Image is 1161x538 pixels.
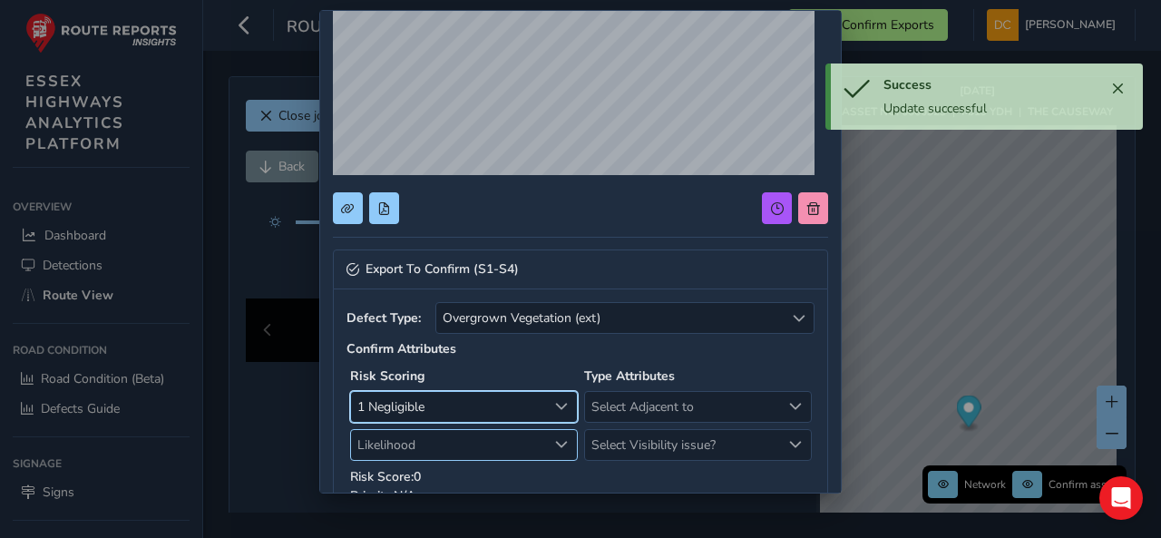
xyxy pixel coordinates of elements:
strong: Type Attributes [584,367,675,385]
a: Collapse [333,249,828,289]
p: Priority: N/A [350,486,578,505]
div: Likelihood [547,430,577,460]
span: Select Adjacent to [585,392,781,422]
span: Overgrown Vegetation (ext) [436,303,784,333]
strong: Confirm Attributes [346,340,456,357]
strong: Risk Scoring [350,367,424,385]
span: 1 Negligible [351,392,547,422]
div: Select Adjacent to [781,392,811,422]
span: Select Visibility issue? [585,430,781,460]
span: Likelihood [351,430,547,460]
button: Close [1105,76,1130,102]
div: Select Visibility issue? [781,430,811,460]
span: Success [883,76,932,93]
span: Export To Confirm (S1-S4) [366,263,519,276]
strong: Defect Type: [346,309,429,327]
div: Select a type [784,303,814,333]
div: Consequence [547,392,577,422]
div: Update successful [883,100,1105,117]
p: Risk Score: 0 [350,467,578,486]
div: Open Intercom Messenger [1099,476,1143,520]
